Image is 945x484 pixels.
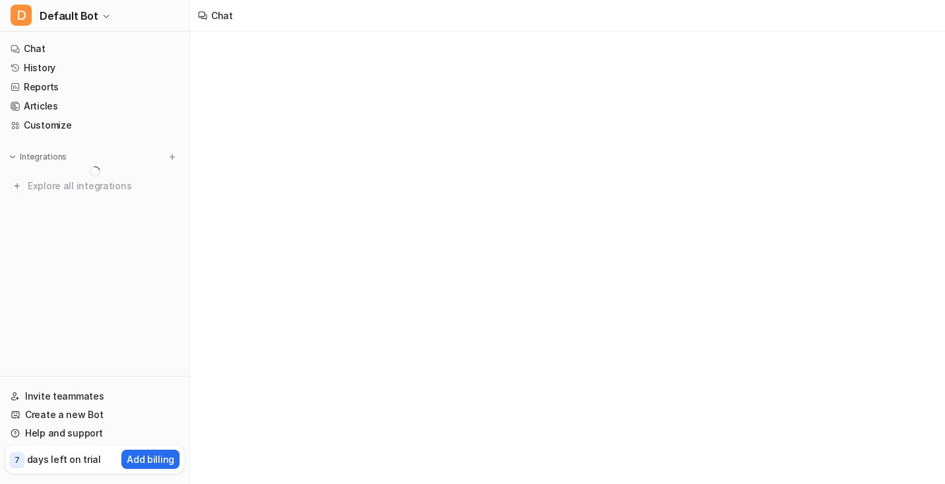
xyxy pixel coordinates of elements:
[5,424,184,442] a: Help and support
[27,452,101,466] p: days left on trial
[8,152,17,162] img: expand menu
[5,177,184,195] a: Explore all integrations
[20,152,67,162] p: Integrations
[5,97,184,115] a: Articles
[127,452,174,466] p: Add billing
[5,40,184,58] a: Chat
[11,179,24,193] img: explore all integrations
[168,152,177,162] img: menu_add.svg
[5,406,184,424] a: Create a new Bot
[5,387,184,406] a: Invite teammates
[5,59,184,77] a: History
[5,150,71,164] button: Integrations
[121,450,179,469] button: Add billing
[5,78,184,96] a: Reports
[211,9,233,22] div: Chat
[28,175,179,197] span: Explore all integrations
[5,116,184,135] a: Customize
[40,7,98,25] span: Default Bot
[11,5,32,26] span: D
[15,454,20,466] p: 7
